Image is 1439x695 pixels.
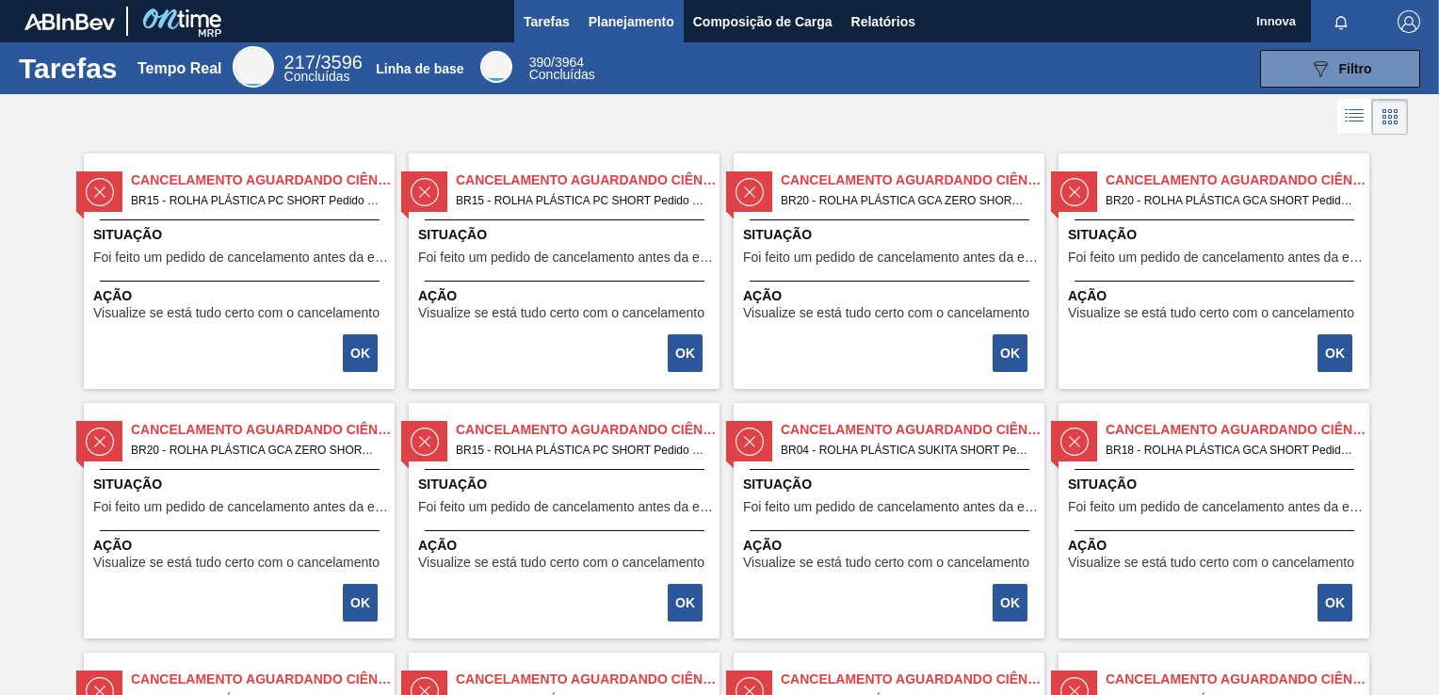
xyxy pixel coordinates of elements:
span: Cancelamento aguardando ciência [456,420,719,440]
span: Ação [93,286,390,306]
span: Filtro [1339,61,1372,76]
img: status [86,428,114,456]
span: 217 [284,52,315,73]
button: Filtro [1260,50,1420,88]
span: Situação [418,225,715,245]
span: / [529,55,584,70]
div: Completar tarefa: 29715255 [994,582,1029,623]
font: 3964 [555,55,584,70]
span: Situação [93,225,390,245]
div: Completar tarefa: 29715475 [1319,582,1354,623]
span: Visualize se está tudo certo com o cancelamento [93,306,380,320]
span: Cancelamento aguardando ciência [781,170,1044,190]
div: Tempo Real [137,60,222,77]
span: Ação [743,286,1040,306]
span: Situação [743,475,1040,494]
span: BR15 - ROLHA PLÁSTICA PC SHORT Pedido - 694548 [456,190,704,211]
span: Foi feito um pedido de cancelamento antes da etapa de aguardando faturamento [418,500,715,514]
span: Concluídas [529,67,595,82]
img: status [86,178,114,206]
span: Cancelamento aguardando ciência [131,670,395,689]
span: BR15 - ROLHA PLÁSTICA PC SHORT Pedido - 722187 [456,440,704,461]
span: Situação [93,475,390,494]
span: Foi feito um pedido de cancelamento antes da etapa de aguardando faturamento [418,251,715,265]
span: Cancelamento aguardando ciência [131,170,395,190]
span: Visualize se está tudo certo com o cancelamento [418,306,704,320]
img: Logout [1398,10,1420,33]
span: BR15 - ROLHA PLÁSTICA PC SHORT Pedido - 694547 [131,190,380,211]
span: Ação [418,536,715,556]
span: Situação [743,225,1040,245]
span: Visualize se está tudo certo com o cancelamento [418,556,704,570]
button: OK [993,584,1027,622]
span: BR04 - ROLHA PLÁSTICA SUKITA SHORT Pedido - 735745 [781,440,1029,461]
span: Visualize se está tudo certo com o cancelamento [93,556,380,570]
span: Concluídas [284,69,350,84]
button: OK [343,584,378,622]
span: Tarefas [524,10,570,33]
div: Real Time [233,46,274,88]
span: Foi feito um pedido de cancelamento antes da etapa de aguardando faturamento [743,251,1040,265]
button: OK [1318,334,1352,372]
span: Ação [93,536,390,556]
span: Situação [418,475,715,494]
span: Situação [1068,475,1365,494]
span: Cancelamento aguardando ciência [1106,170,1369,190]
span: Cancelamento aguardando ciência [456,170,719,190]
button: OK [668,584,703,622]
div: Completar tarefa: 29714944 [345,582,380,623]
img: status [736,428,764,456]
button: OK [343,334,378,372]
span: Foi feito um pedido de cancelamento antes da etapa de aguardando faturamento [1068,251,1365,265]
img: status [736,178,764,206]
span: Cancelamento aguardando ciência [456,670,719,689]
span: Visualize se está tudo certo com o cancelamento [743,306,1029,320]
span: Visualize se está tudo certo com o cancelamento [1068,556,1354,570]
span: Ação [743,536,1040,556]
span: Cancelamento aguardando ciência [1106,420,1369,440]
button: OK [668,334,703,372]
img: status [411,178,439,206]
div: Visão em Lista [1337,99,1372,135]
img: status [411,428,439,456]
span: Visualize se está tudo certo com o cancelamento [743,556,1029,570]
button: OK [993,334,1027,372]
img: status [1060,428,1089,456]
div: Base Line [529,57,595,81]
button: Notificações [1311,8,1371,35]
span: Cancelamento aguardando ciência [781,420,1044,440]
span: BR20 - ROLHA PLÁSTICA GCA ZERO SHORT Pedido - 697769 [781,190,1029,211]
span: 390 [529,55,551,70]
span: / [284,52,363,73]
span: BR20 - ROLHA PLÁSTICA GCA ZERO SHORT Pedido - 722147 [131,440,380,461]
span: Composição de Carga [693,10,833,33]
button: OK [1318,584,1352,622]
span: Foi feito um pedido de cancelamento antes da etapa de aguardando faturamento [1068,500,1365,514]
div: Completar tarefa: 29714150 [994,332,1029,374]
div: Base Line [480,51,512,83]
span: Foi feito um pedido de cancelamento antes da etapa de aguardando faturamento [93,500,390,514]
img: TNhmsLtSVTkK8tSr43FrP2fwEKptu5GPRR3wAAAABJRU5ErkJggg== [24,13,115,30]
span: Cancelamento aguardando ciência [1106,670,1369,689]
span: Foi feito um pedido de cancelamento antes da etapa de aguardando faturamento [93,251,390,265]
span: Cancelamento aguardando ciência [781,670,1044,689]
div: Completar tarefa: 29714705 [1319,332,1354,374]
span: Ação [418,286,715,306]
span: BR18 - ROLHA PLÁSTICA GCA SHORT Pedido - 742342 [1106,440,1354,461]
span: Foi feito um pedido de cancelamento antes da etapa de aguardando faturamento [743,500,1040,514]
span: Ação [1068,536,1365,556]
img: status [1060,178,1089,206]
span: Planejamento [589,10,674,33]
div: Linha de base [376,61,463,76]
span: Situação [1068,225,1365,245]
span: Visualize se está tudo certo com o cancelamento [1068,306,1354,320]
span: Cancelamento aguardando ciência [131,420,395,440]
h1: Tarefas [19,57,118,79]
font: 3596 [320,52,363,73]
span: BR20 - ROLHA PLÁSTICA GCA SHORT Pedido - 716808 [1106,190,1354,211]
div: Visão em Cards [1372,99,1408,135]
div: Completar tarefa: 29714028 [670,332,704,374]
span: Relatórios [851,10,915,33]
div: Real Time [284,55,363,83]
div: Completar tarefa: 29714027 [345,332,380,374]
